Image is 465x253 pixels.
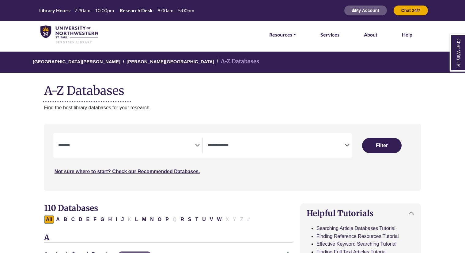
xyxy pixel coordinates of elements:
button: Filter Results L [133,216,140,224]
table: Hours Today [37,7,197,13]
a: Searching Article Databases Tutorial [316,226,395,231]
textarea: Search [208,143,345,148]
th: Library Hours: [37,7,71,14]
button: Filter Results V [208,216,215,224]
th: Research Desk: [117,7,154,14]
button: Filter Results O [156,216,163,224]
div: Alpha-list to filter by first letter of database name [44,216,252,222]
button: Filter Results P [164,216,171,224]
button: Filter Results C [69,216,77,224]
button: Filter Results J [119,216,126,224]
textarea: Search [58,143,195,148]
h3: A [44,233,293,243]
a: Finding Reference Resources Tutorial [316,234,399,239]
button: Filter Results W [215,216,224,224]
button: Filter Results G [99,216,106,224]
button: Filter Results D [77,216,84,224]
li: A-Z Databases [214,57,259,66]
button: Filter Results M [140,216,148,224]
a: My Account [344,8,387,13]
button: Helpful Tutorials [301,204,421,223]
nav: Search filters [44,124,421,191]
a: Resources [269,31,296,39]
a: Help [402,31,412,39]
button: Filter Results T [194,216,200,224]
button: Filter Results A [54,216,62,224]
button: Filter Results U [200,216,208,224]
button: Filter Results N [148,216,156,224]
button: My Account [344,5,387,16]
button: Filter Results E [85,216,92,224]
a: About [364,31,377,39]
button: Filter Results R [179,216,186,224]
a: Hours Today [37,7,197,14]
h1: A-Z Databases [44,79,421,98]
span: 9:00am – 5:00pm [157,7,194,13]
button: Filter Results I [114,216,119,224]
p: Find the best library databases for your research. [44,104,421,112]
button: Filter Results F [92,216,98,224]
button: All [44,216,54,224]
a: Services [320,31,339,39]
button: Filter Results S [186,216,193,224]
span: 7:30am – 10:00pm [74,7,114,13]
a: Chat 24/7 [393,8,428,13]
img: library_home [40,25,98,44]
button: Filter Results B [62,216,69,224]
button: Submit for Search Results [362,138,401,153]
a: Not sure where to start? Check our Recommended Databases. [55,169,200,174]
button: Chat 24/7 [393,5,428,16]
a: [GEOGRAPHIC_DATA][PERSON_NAME] [33,58,120,64]
span: 110 Databases [44,203,98,213]
button: Filter Results H [106,216,114,224]
a: Effective Keyword Searching Tutorial [316,241,396,247]
a: [PERSON_NAME][GEOGRAPHIC_DATA] [127,58,214,64]
nav: breadcrumb [44,52,421,73]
